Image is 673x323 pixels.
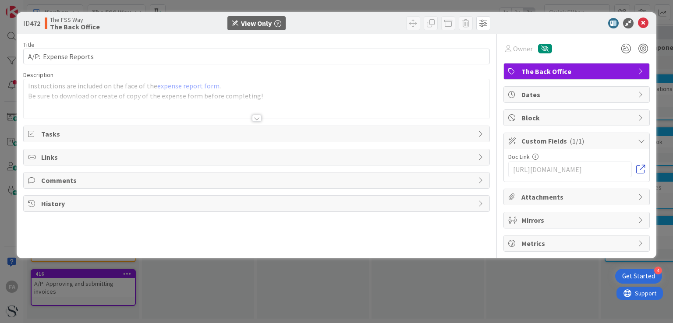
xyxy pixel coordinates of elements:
span: Dates [521,89,634,100]
div: Open Get Started checklist, remaining modules: 4 [615,269,662,284]
span: Tasks [41,129,473,139]
span: Links [41,152,473,162]
span: Block [521,112,634,123]
span: Owner [513,43,533,54]
span: ( 1/1 ) [570,137,584,145]
b: The Back Office [50,23,100,30]
b: 472 [30,19,40,28]
span: Comments [41,175,473,186]
p: Be sure to download or create of copy of the expense form before completing! [28,91,485,101]
span: Support [18,1,40,12]
span: ID [23,18,40,28]
span: The Back Office [521,66,634,77]
p: Instructions are included on the face of the . [28,81,485,91]
span: Custom Fields [521,136,634,146]
div: 4 [654,267,662,274]
span: Attachments [521,192,634,202]
div: View Only [241,18,272,28]
input: type card name here... [23,49,489,64]
span: History [41,198,473,209]
span: Metrics [521,238,634,249]
span: Description [23,71,53,79]
span: Mirrors [521,215,634,225]
label: Title [23,41,35,49]
div: Get Started [622,272,655,281]
div: Doc Link [508,154,645,160]
a: expense report form [157,81,220,90]
span: The FSS Way [50,16,100,23]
